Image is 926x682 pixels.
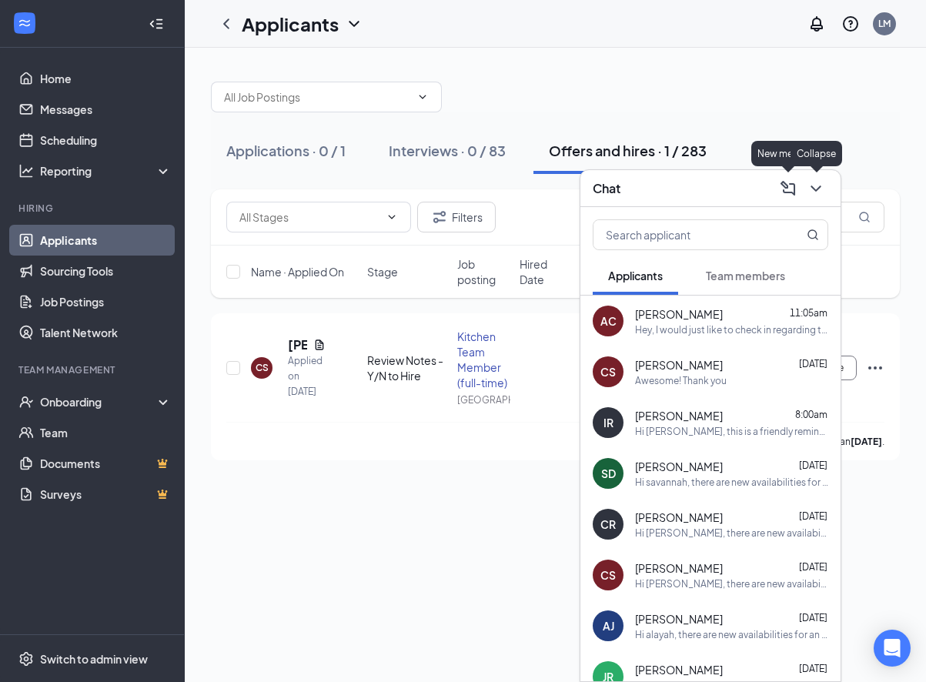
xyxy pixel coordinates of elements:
div: Review Notes - Y/N to Hire [367,353,447,383]
div: Kitchen Team Member (full-time) [457,329,511,390]
div: Hey, I would just like to check in regarding this call. I'm still good for any time up to 1pm [635,323,828,336]
svg: WorkstreamLogo [17,15,32,31]
svg: Collapse [149,16,164,32]
div: AJ [603,618,614,634]
div: Awesome! Thank you [635,374,727,387]
div: Hi [PERSON_NAME], there are new availabilities for an interview. This is a reminder to schedule y... [635,527,828,540]
div: IR [603,415,613,430]
div: Hi [PERSON_NAME], there are new availabilities for an interview. This is a reminder to schedule y... [635,577,828,590]
span: [PERSON_NAME] [635,510,723,525]
span: [DATE] [799,561,827,573]
div: Hi alayah, there are new availabilities for an interview. This is a reminder to schedule your int... [635,628,828,641]
svg: QuestionInfo [841,15,860,33]
span: Stage [367,264,398,279]
span: Team members [706,269,785,282]
a: Messages [40,94,172,125]
div: Switch to admin view [40,651,148,667]
div: CS [600,567,616,583]
button: ChevronDown [804,176,828,201]
svg: Document [313,339,326,351]
svg: Filter [430,208,449,226]
svg: Analysis [18,163,34,179]
h1: Applicants [242,11,339,37]
input: All Job Postings [224,89,410,105]
svg: ChevronDown [386,211,398,223]
a: SurveysCrown [40,479,172,510]
input: Search applicant [593,220,776,249]
input: All Stages [239,209,379,226]
a: DocumentsCrown [40,448,172,479]
div: Applied on [DATE] [288,353,326,400]
a: Sourcing Tools [40,256,172,286]
div: Applications · 0 / 1 [226,141,346,160]
div: SD [601,466,616,481]
span: [DATE] [799,510,827,522]
div: Collapse [791,141,842,166]
div: Hi savannah, there are new availabilities for an interview. This is a reminder to schedule your i... [635,476,828,489]
a: Talent Network [40,317,172,348]
div: CS [600,364,616,379]
span: 8:00am [795,409,827,420]
div: Hi [PERSON_NAME], this is a friendly reminder. Your phone interview with [DEMOGRAPHIC_DATA]-fil-A... [635,425,828,438]
div: Reporting [40,163,172,179]
span: [DATE] [799,612,827,623]
h5: [PERSON_NAME] [288,336,307,353]
a: Home [40,63,172,94]
svg: MagnifyingGlass [858,211,871,223]
span: Hired Date [520,256,573,287]
span: Job posting [457,256,511,287]
span: 11:05am [790,307,827,319]
span: [PERSON_NAME] [635,306,723,322]
a: Applicants [40,225,172,256]
span: [DATE] [799,460,827,471]
button: Filter Filters [417,202,496,232]
svg: ChevronDown [416,91,429,103]
a: Scheduling [40,125,172,155]
div: Open Intercom Messenger [874,630,911,667]
svg: Settings [18,651,34,667]
span: [PERSON_NAME] [635,560,723,576]
span: Applicants [608,269,663,282]
div: Hiring [18,202,169,215]
svg: ChevronDown [345,15,363,33]
span: Name · Applied On [251,264,344,279]
div: Team Management [18,363,169,376]
a: Team [40,417,172,448]
span: [PERSON_NAME] [635,357,723,373]
div: [GEOGRAPHIC_DATA] [457,393,511,406]
div: New message [751,141,825,166]
span: [PERSON_NAME] [635,662,723,677]
span: [DATE] [799,358,827,369]
span: [PERSON_NAME] [635,459,723,474]
div: AC [600,313,617,329]
svg: Ellipses [866,359,884,377]
div: CS [256,361,269,374]
a: Job Postings [40,286,172,317]
div: Offers and hires · 1 / 283 [549,141,707,160]
div: CR [600,517,616,532]
div: Onboarding [40,394,159,410]
div: LM [878,17,891,30]
h3: Chat [593,180,620,197]
span: [DATE] [799,663,827,674]
button: ComposeMessage [776,176,801,201]
span: [PERSON_NAME] [635,611,723,627]
div: Interviews · 0 / 83 [389,141,506,160]
svg: MagnifyingGlass [807,229,819,241]
svg: ChevronDown [807,179,825,198]
span: [PERSON_NAME] [635,408,723,423]
svg: ComposeMessage [779,179,797,198]
b: [DATE] [851,436,882,447]
svg: Notifications [807,15,826,33]
svg: UserCheck [18,394,34,410]
svg: ChevronLeft [217,15,236,33]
